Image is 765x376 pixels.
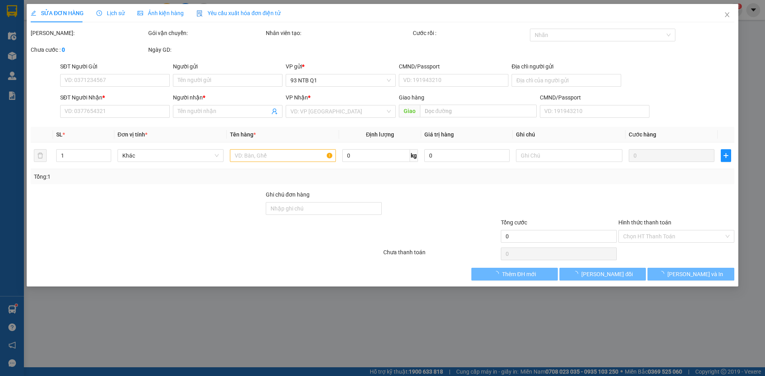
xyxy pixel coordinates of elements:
span: clock-circle [96,10,102,16]
span: edit [31,10,36,16]
div: Chưa thanh toán [382,248,500,262]
span: SỬA ĐƠN HÀNG [31,10,84,16]
span: Đơn vị tính [118,131,147,138]
div: Nhân viên tạo: [266,29,411,37]
span: Khác [122,150,219,162]
span: [PERSON_NAME] và In [667,270,723,279]
button: plus [721,149,731,162]
div: Người gửi [173,62,282,71]
div: Người nhận [173,93,282,102]
label: Hình thức thanh toán [618,219,671,226]
span: loading [493,271,502,277]
span: Yêu cầu xuất hóa đơn điện tử [196,10,280,16]
span: Giá trị hàng [424,131,454,138]
span: Cước hàng [629,131,656,138]
input: Ghi chú đơn hàng [266,202,382,215]
span: SL [56,131,63,138]
span: Ảnh kiện hàng [137,10,184,16]
button: Thêm ĐH mới [471,268,558,281]
div: Địa chỉ người gửi [512,62,621,71]
span: Tổng cước [501,219,527,226]
span: loading [659,271,667,277]
span: Giao hàng [399,94,424,101]
span: Giao [399,105,420,117]
input: VD: Bàn, Ghế [230,149,336,162]
button: delete [34,149,47,162]
span: VP Nhận [286,94,308,101]
span: Định lượng [366,131,394,138]
span: 93 NTB Q1 [291,74,391,86]
div: Tổng: 1 [34,172,295,181]
button: Close [716,4,738,26]
span: Thêm ĐH mới [502,270,536,279]
span: Lịch sử [96,10,125,16]
span: [PERSON_NAME] đổi [582,270,633,279]
div: CMND/Passport [540,93,649,102]
button: [PERSON_NAME] đổi [559,268,646,281]
input: Dọc đường [420,105,537,117]
div: SĐT Người Nhận [60,93,170,102]
span: loading [573,271,582,277]
div: SĐT Người Gửi [60,62,170,71]
b: 0 [62,47,65,53]
input: Địa chỉ của người gửi [512,74,621,87]
img: icon [196,10,203,17]
div: VP gửi [286,62,396,71]
input: Ghi Chú [516,149,622,162]
span: user-add [272,108,278,115]
span: close [724,12,730,18]
span: plus [721,152,731,159]
div: Ngày GD: [148,45,264,54]
div: [PERSON_NAME]: [31,29,147,37]
div: Chưa cước : [31,45,147,54]
span: kg [410,149,418,162]
span: Tên hàng [230,131,256,138]
div: CMND/Passport [399,62,508,71]
span: picture [137,10,143,16]
input: 0 [629,149,714,162]
button: [PERSON_NAME] và In [648,268,734,281]
label: Ghi chú đơn hàng [266,191,310,198]
div: Gói vận chuyển: [148,29,264,37]
th: Ghi chú [513,127,626,142]
div: Cước rồi : [413,29,529,37]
